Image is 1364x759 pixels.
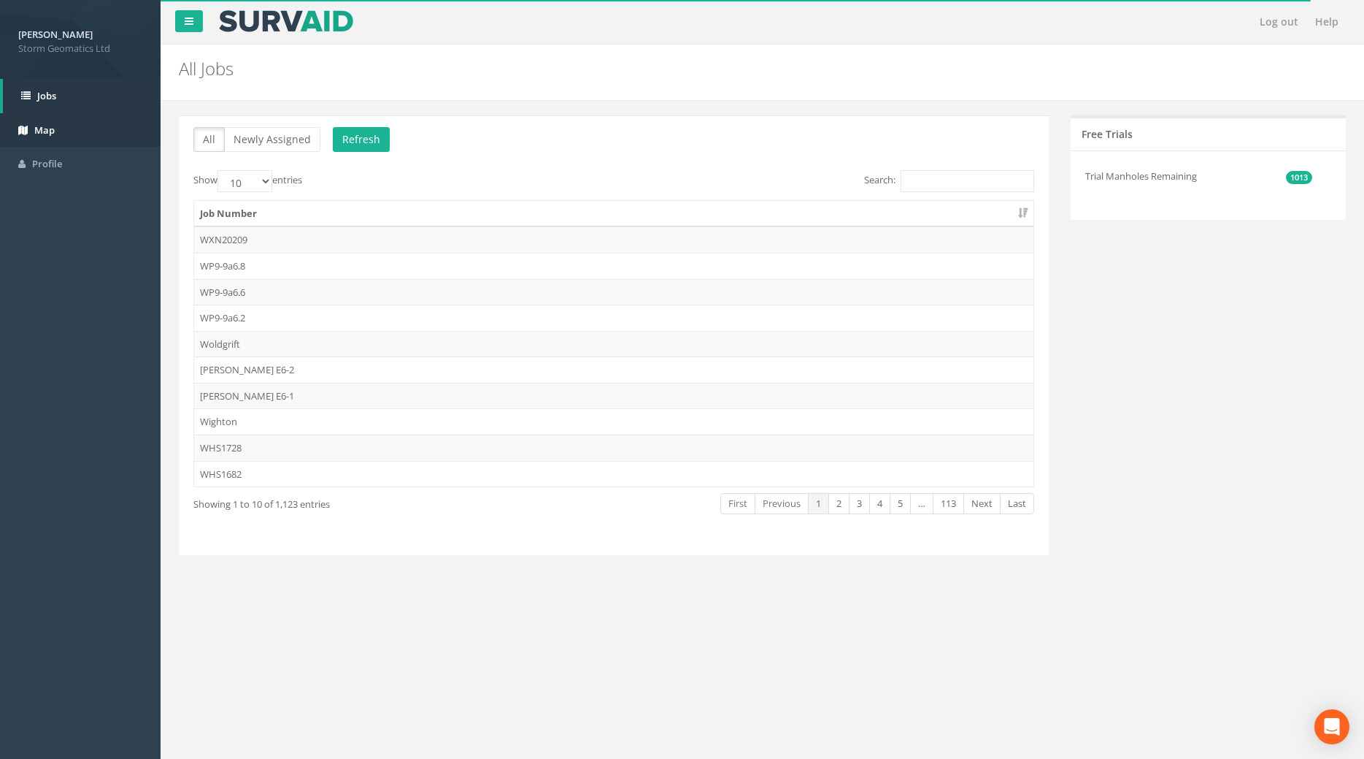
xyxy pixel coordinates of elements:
[1085,162,1312,191] li: Trial Manholes Remaining
[18,28,93,41] strong: [PERSON_NAME]
[933,493,964,514] a: 113
[869,493,890,514] a: 4
[194,408,1033,435] td: Wighton
[828,493,849,514] a: 2
[194,331,1033,357] td: Woldgrift
[37,89,56,102] span: Jobs
[3,79,161,113] a: Jobs
[333,127,390,152] button: Refresh
[720,493,755,514] a: First
[1000,493,1034,514] a: Last
[193,127,225,152] button: All
[194,383,1033,409] td: [PERSON_NAME] E6-1
[193,492,531,511] div: Showing 1 to 10 of 1,123 entries
[194,435,1033,461] td: WHS1728
[193,170,302,192] label: Show entries
[194,201,1033,227] th: Job Number: activate to sort column ascending
[901,170,1034,192] input: Search:
[194,461,1033,487] td: WHS1682
[1314,709,1349,744] div: Open Intercom Messenger
[1286,171,1312,184] span: 1013
[194,305,1033,331] td: WP9-9a6.2
[910,493,933,514] a: …
[18,24,142,55] a: [PERSON_NAME] Storm Geomatics Ltd
[864,170,1034,192] label: Search:
[808,493,829,514] a: 1
[1082,129,1133,140] h5: Free Trials
[194,253,1033,279] td: WP9-9a6.8
[963,493,1001,514] a: Next
[32,157,62,170] span: Profile
[890,493,911,514] a: 5
[18,42,142,56] span: Storm Geomatics Ltd
[217,170,272,192] select: Showentries
[224,127,320,152] button: Newly Assigned
[194,279,1033,305] td: WP9-9a6.6
[179,59,1148,78] h2: All Jobs
[194,226,1033,253] td: WXN20209
[849,493,870,514] a: 3
[755,493,809,514] a: Previous
[34,123,55,137] span: Map
[194,356,1033,383] td: [PERSON_NAME] E6-2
